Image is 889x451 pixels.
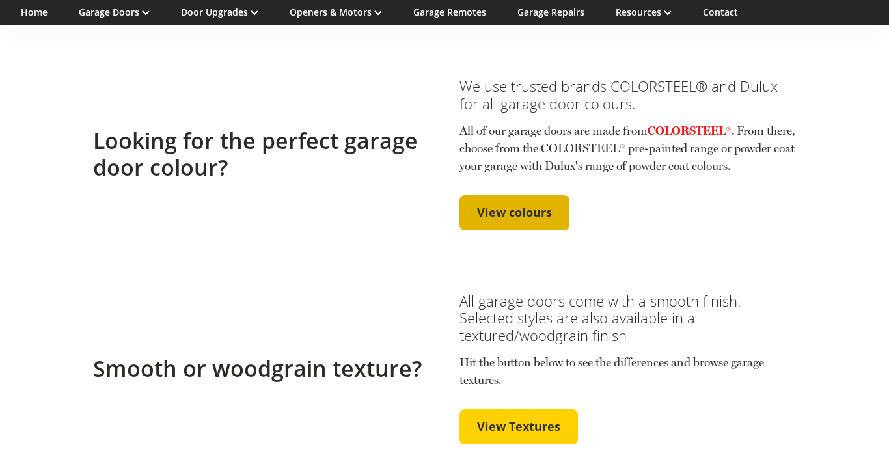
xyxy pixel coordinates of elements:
h3: We use trusted brands COLORSTEEL® and Dulux for all garage door colours. [459,78,797,113]
a: View Textures [459,409,578,444]
p: All of our garage doors are made from . From there, choose from the COLORSTEEL® pre-painted range... [459,122,797,174]
span: View Textures [477,420,560,434]
h3: All garage doors come with a smooth finish. Selected styles are also available in a textured/wood... [459,293,797,344]
p: Hit the button below to see the differences and browse garage textures. [459,353,797,389]
a: View colours [459,195,569,230]
a: Door Upgrades [181,6,258,18]
a: Contact [703,6,738,18]
span: View colours [477,206,552,220]
a: COLORSTEEL® [648,124,732,137]
a: Garage Repairs [517,6,584,18]
h2: Smooth or woodgrain texture? [93,355,430,382]
a: Garage Doors [79,6,150,18]
h2: Looking for the perfect garage door colour? [93,128,430,181]
a: Garage Remotes [413,6,486,18]
a: Home [21,6,48,18]
a: Openers & Motors [290,6,382,18]
a: Resources [616,6,672,18]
